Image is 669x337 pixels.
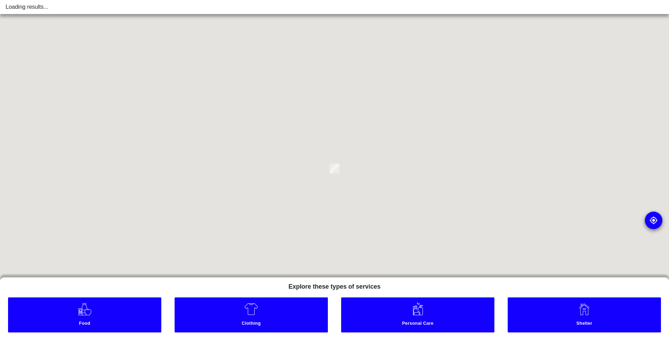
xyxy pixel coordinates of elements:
[6,3,663,11] div: Loading results...
[577,302,591,316] img: Shelter
[8,297,161,332] a: Food
[649,216,658,225] img: go to my location
[508,297,661,332] a: Shelter
[411,302,425,316] img: Personal Care
[175,297,328,332] a: Clothing
[343,321,492,328] small: Personal Care
[10,321,159,328] small: Food
[78,302,92,316] img: Food
[283,277,386,293] h5: Explore these types of services
[341,297,494,332] a: Personal Care
[176,321,326,328] small: Clothing
[509,321,659,328] small: Shelter
[244,302,258,316] img: Clothing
